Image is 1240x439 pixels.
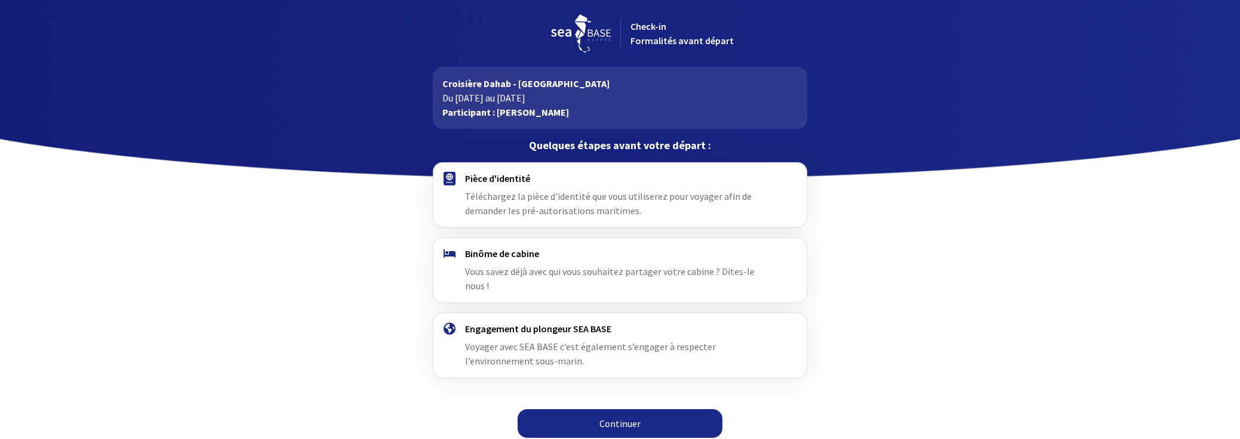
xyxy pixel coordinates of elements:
h4: Engagement du plongeur SEA BASE [465,323,775,335]
img: binome.svg [444,249,456,258]
img: logo_seabase.svg [551,14,611,52]
span: Voyager avec SEA BASE c’est également s’engager à respecter l’environnement sous-marin. [465,341,716,367]
h4: Pièce d'identité [465,172,775,184]
h4: Binôme de cabine [465,248,775,259]
p: Participant : [PERSON_NAME] [442,105,798,119]
a: Continuer [518,409,722,438]
img: engagement.svg [444,323,456,335]
p: Quelques étapes avant votre départ : [433,138,807,153]
p: Du [DATE] au [DATE] [442,91,798,105]
span: Téléchargez la pièce d'identité que vous utiliserez pour voyager afin de demander les pré-autoris... [465,190,752,217]
img: passport.svg [444,172,456,186]
span: Check-in Formalités avant départ [630,20,734,47]
span: Vous savez déjà avec qui vous souhaitez partager votre cabine ? Dites-le nous ! [465,265,755,292]
p: Croisière Dahab - [GEOGRAPHIC_DATA] [442,76,798,91]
